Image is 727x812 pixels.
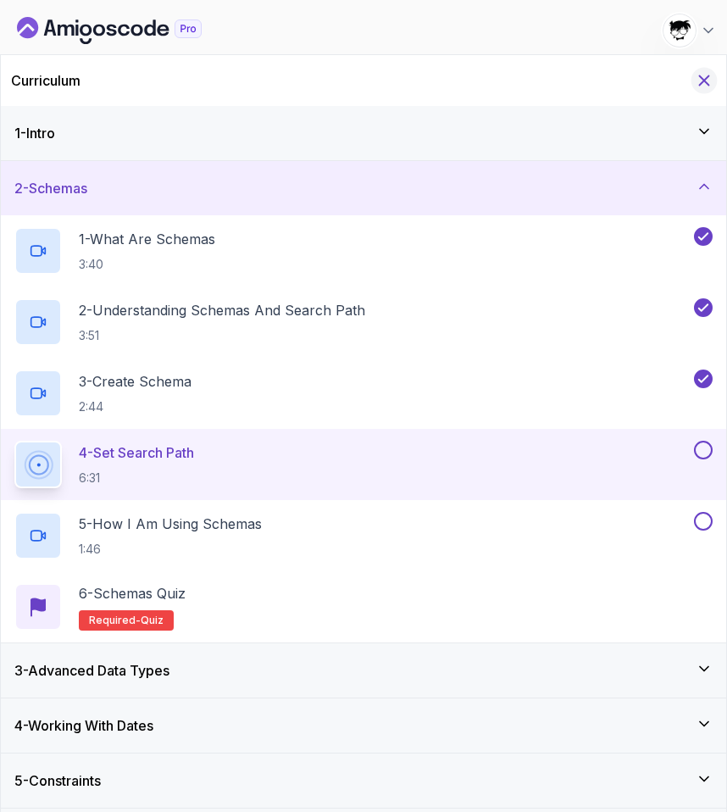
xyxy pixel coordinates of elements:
h3: 5 - Constraints [14,770,101,791]
button: 2-Schemas [1,161,726,215]
p: 3 - Create Schema [79,371,191,392]
span: quiz [141,614,164,627]
h3: 3 - Advanced Data Types [14,660,169,681]
p: 2:44 [79,398,191,415]
button: 6-Schemas QuizRequired-quiz [14,583,713,631]
h3: 2 - Schemas [14,178,87,198]
h3: 1 - Intro [14,123,55,143]
button: 1-Intro [1,106,726,160]
button: user profile image [663,14,717,47]
h2: Curriculum [11,70,80,91]
span: Required- [89,614,141,627]
button: 5-How I Am Using Schemas1:46 [14,512,713,559]
p: 2 - Understanding Schemas And Search Path [79,300,365,320]
button: 5-Constraints [1,754,726,808]
p: 6 - Schemas Quiz [79,583,186,603]
button: 4-Set Search Path6:31 [14,441,713,488]
button: 3-Advanced Data Types [1,643,726,698]
a: Dashboard [17,17,241,44]
p: 3:51 [79,327,365,344]
p: 6:31 [79,470,194,487]
p: 1:46 [79,541,262,558]
button: 1-What Are Schemas3:40 [14,227,713,275]
p: 4 - Set Search Path [79,442,194,463]
p: 1 - What Are Schemas [79,229,215,249]
button: Hide Curriculum for mobile [691,68,718,94]
button: 4-Working With Dates [1,698,726,753]
button: 2-Understanding Schemas And Search Path3:51 [14,298,713,346]
h3: 4 - Working With Dates [14,715,153,736]
p: 5 - How I Am Using Schemas [79,514,262,534]
button: 3-Create Schema2:44 [14,370,713,417]
img: user profile image [663,14,696,47]
p: 3:40 [79,256,215,273]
